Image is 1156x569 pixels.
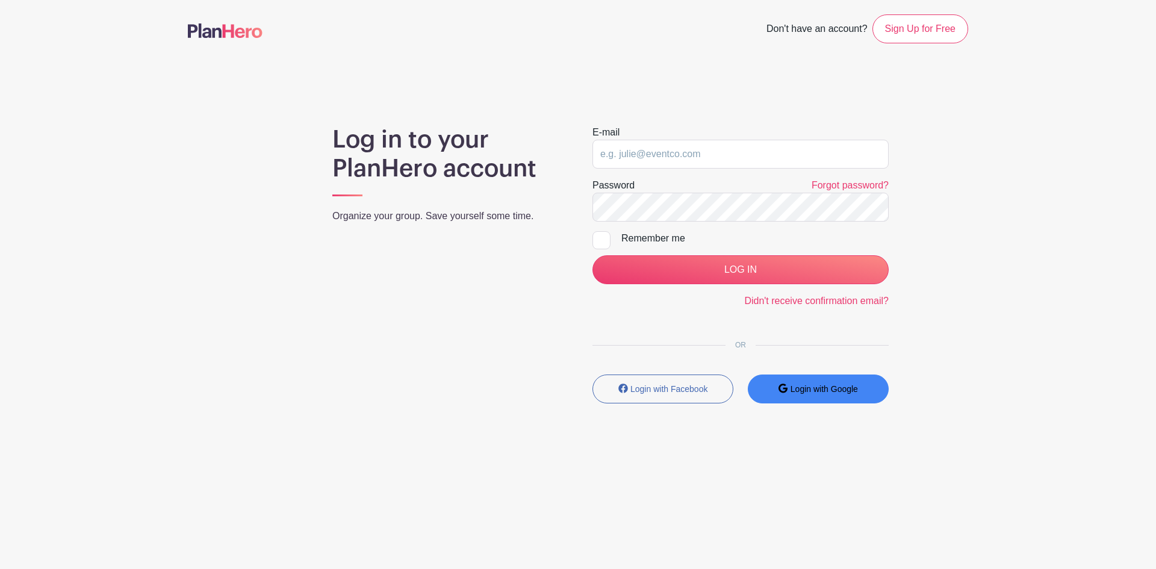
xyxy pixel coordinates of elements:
a: Sign Up for Free [872,14,968,43]
label: E-mail [592,125,620,140]
input: LOG IN [592,255,889,284]
span: OR [726,341,756,349]
button: Login with Google [748,375,889,403]
span: Don't have an account? [766,17,868,43]
div: Remember me [621,231,889,246]
a: Didn't receive confirmation email? [744,296,889,306]
h1: Log in to your PlanHero account [332,125,564,183]
p: Organize your group. Save yourself some time. [332,209,564,223]
small: Login with Facebook [630,384,707,394]
small: Login with Google [791,384,858,394]
input: e.g. julie@eventco.com [592,140,889,169]
img: logo-507f7623f17ff9eddc593b1ce0a138ce2505c220e1c5a4e2b4648c50719b7d32.svg [188,23,263,38]
a: Forgot password? [812,180,889,190]
label: Password [592,178,635,193]
button: Login with Facebook [592,375,733,403]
